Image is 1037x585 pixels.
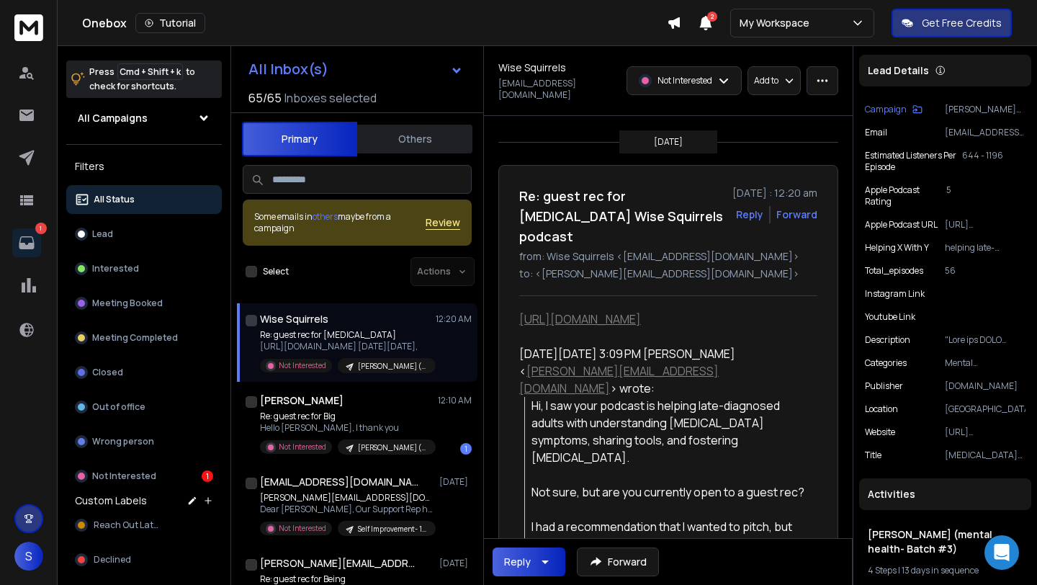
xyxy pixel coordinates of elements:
h1: Wise Squirrels [498,61,566,75]
p: website [865,427,895,438]
p: [EMAIL_ADDRESS][DOMAIN_NAME] [945,127,1025,138]
button: Declined [66,545,222,574]
p: My Workspace [740,16,815,30]
p: Estimated listeners per episode [865,150,962,173]
p: Add to [754,75,778,86]
p: Youtube Link [865,311,915,323]
button: Get Free Credits [892,9,1012,37]
p: [URL][DOMAIN_NAME] [945,219,1025,231]
p: Meeting Completed [92,332,178,344]
a: 1 [12,228,41,257]
p: [PERSON_NAME][EMAIL_ADDRESS][DOMAIN_NAME] [260,492,433,504]
button: S [14,542,43,571]
span: Review [426,215,460,230]
button: Wrong person [66,427,222,456]
p: [PERSON_NAME] (mental health- Batch #3) [358,361,427,372]
button: All Status [66,185,222,214]
span: Declined [94,554,131,566]
p: Get Free Credits [922,16,1002,30]
label: Select [263,266,289,277]
button: Reply [736,207,763,222]
p: 12:20 AM [436,313,472,325]
button: Campaign [865,104,922,115]
div: Forward [776,207,817,222]
p: 56 [945,265,1025,277]
p: Campaign [865,104,907,115]
p: All Status [94,194,135,205]
button: Out of office [66,393,222,421]
div: [DATE][DATE] 3:09 PM [PERSON_NAME] < > wrote: [519,345,806,397]
button: Interested [66,254,222,283]
p: "Lore ips DOLO sitametc ad elitse? Do E temp INCI? Utl, E do. Ma aliq enim 34 admin ve quis nos."... [945,334,1025,346]
button: Lead [66,220,222,249]
p: Wrong person [92,436,154,447]
button: Forward [577,548,659,576]
span: 65 / 65 [248,89,282,107]
p: Publisher [865,380,903,392]
p: Not Interested [279,442,326,452]
p: Interested [92,263,139,274]
h3: Filters [66,156,222,177]
p: [URL][DOMAIN_NAME] [DATE][DATE], [260,341,433,352]
h1: [PERSON_NAME] [260,393,344,408]
p: [DATE] [654,136,683,148]
p: Re: guest rec for Big [260,411,433,422]
button: Primary [242,122,357,156]
p: Description [865,334,910,346]
p: to: <[PERSON_NAME][EMAIL_ADDRESS][DOMAIN_NAME]> [519,267,817,281]
span: 2 [707,12,717,22]
div: 1 [202,470,213,482]
div: Activities [859,478,1031,510]
p: Meeting Booked [92,298,163,309]
h1: All Campaigns [78,111,148,125]
h1: Wise Squirrels [260,312,328,326]
p: [DATE] : 12:20 am [732,186,817,200]
button: Meeting Completed [66,323,222,352]
a: [URL][DOMAIN_NAME] [519,311,641,327]
p: 12:10 AM [438,395,472,406]
p: 1 [35,223,47,234]
p: Email [865,127,887,138]
p: Hello [PERSON_NAME], I thank you [260,422,433,434]
button: All Campaigns [66,104,222,133]
p: Self Improvement- 1k-10k [358,524,427,535]
button: Reply [493,548,565,576]
p: Not Interested [279,523,326,534]
p: [PERSON_NAME] (mental health- Batch #3) [945,104,1025,115]
div: Some emails in maybe from a campaign [254,211,426,234]
p: Apple Podcast Rating [865,184,946,207]
p: Not Interested [92,470,156,482]
button: Meeting Booked [66,289,222,318]
p: [MEDICAL_DATA] Wise Squirrels podcast [945,450,1025,461]
span: 4 Steps [868,564,897,576]
div: Reply [504,555,531,569]
a: [PERSON_NAME][EMAIL_ADDRESS][DOMAIN_NAME] [519,363,719,396]
p: Re: guest rec for [MEDICAL_DATA] [260,329,433,341]
p: helping X with Y [865,242,929,254]
div: Not sure, but are you currently open to a guest rec? [531,483,806,501]
h1: All Inbox(s) [248,62,328,76]
p: Out of office [92,401,145,413]
p: [EMAIL_ADDRESS][DOMAIN_NAME] [498,78,618,101]
h3: Custom Labels [75,494,147,508]
p: [PERSON_NAME] (mental health- Batch #3) [358,442,427,453]
p: Lead Details [868,63,929,78]
h1: [EMAIL_ADDRESS][DOMAIN_NAME] [260,475,418,489]
p: Lead [92,228,113,240]
p: Re: guest rec for Being [260,573,422,585]
span: Cmd + Shift + k [117,63,183,80]
span: Reach Out Later [94,519,161,531]
button: All Inbox(s) [237,55,475,84]
p: helping late-diagnosed adults with understanding [MEDICAL_DATA] symptoms, sharing tools, and fost... [945,242,1025,254]
p: Dear [PERSON_NAME], Our Support Rep has [260,504,433,515]
div: I had a recommendation that I wanted to pitch, but making sure if you're currently open to one. [531,518,806,553]
p: location [865,403,898,415]
p: Not Interested [657,75,712,86]
button: Closed [66,358,222,387]
p: Categories [865,357,907,369]
div: | [868,565,1023,576]
div: Hi, I saw your podcast is helping late-diagnosed adults with understanding [MEDICAL_DATA] symptom... [531,397,806,466]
